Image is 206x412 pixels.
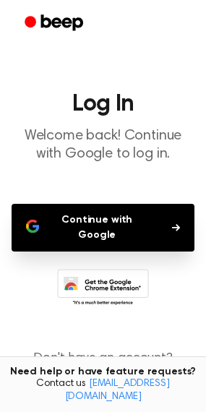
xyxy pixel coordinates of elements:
[14,9,96,38] a: Beep
[12,93,194,116] h1: Log In
[12,204,194,252] button: Continue with Google
[9,378,197,403] span: Contact us
[12,127,194,163] p: Welcome back! Continue with Google to log in.
[12,349,194,388] p: Don't have an account?
[65,379,170,402] a: [EMAIL_ADDRESS][DOMAIN_NAME]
